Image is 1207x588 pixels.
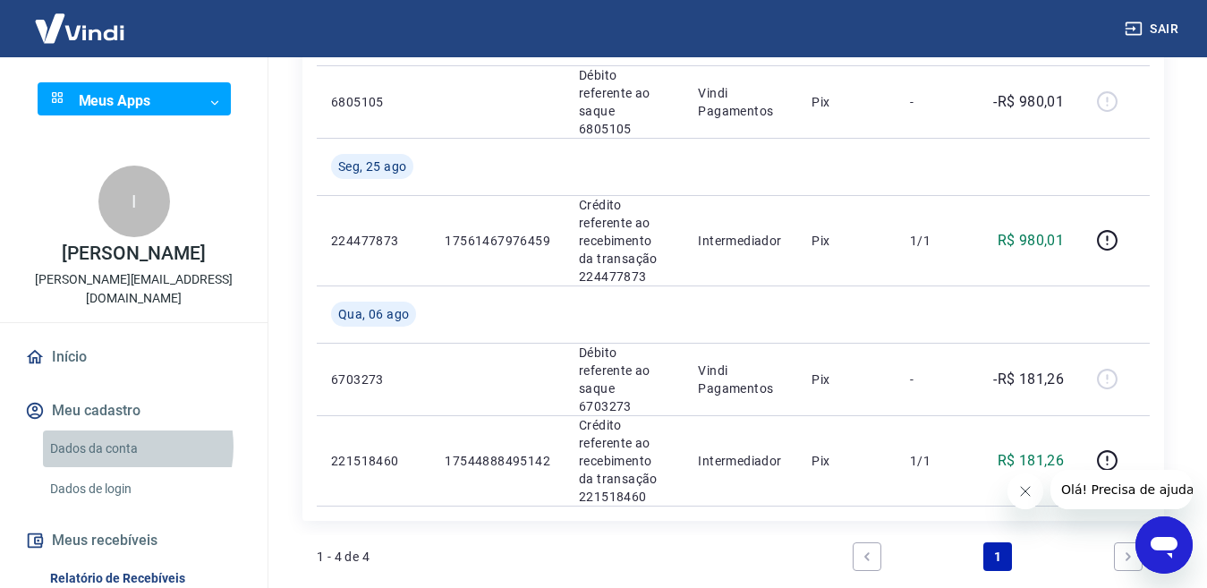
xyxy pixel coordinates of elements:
a: Next page [1114,542,1143,571]
p: Débito referente ao saque 6805105 [579,66,669,138]
button: Sair [1121,13,1186,46]
p: 1/1 [910,452,963,470]
p: 224477873 [331,232,416,250]
p: [PERSON_NAME] [62,244,205,263]
p: R$ 181,26 [998,450,1065,472]
p: Intermediador [698,452,783,470]
p: R$ 980,01 [998,230,1065,251]
button: Meus recebíveis [21,521,246,560]
button: Meu cadastro [21,391,246,430]
p: Crédito referente ao recebimento da transação 221518460 [579,416,669,506]
p: Pix [812,371,881,388]
p: 1 - 4 de 4 [317,548,370,566]
img: Vindi [21,1,138,55]
p: Pix [812,93,881,111]
p: Pix [812,452,881,470]
span: Seg, 25 ago [338,158,406,175]
p: - [910,371,963,388]
p: - [910,93,963,111]
p: Intermediador [698,232,783,250]
p: 221518460 [331,452,416,470]
p: Crédito referente ao recebimento da transação 224477873 [579,196,669,285]
p: Vindi Pagamentos [698,362,783,397]
p: 1/1 [910,232,963,250]
p: 17561467976459 [445,232,550,250]
a: Dados de login [43,471,246,507]
a: Início [21,337,246,377]
p: -R$ 181,26 [993,369,1064,390]
p: Pix [812,232,881,250]
p: 6703273 [331,371,416,388]
div: I [98,166,170,237]
a: Previous page [853,542,881,571]
p: -R$ 980,01 [993,91,1064,113]
p: [PERSON_NAME][EMAIL_ADDRESS][DOMAIN_NAME] [14,270,253,308]
span: Olá! Precisa de ajuda? [11,13,150,27]
p: Vindi Pagamentos [698,84,783,120]
a: Page 1 is your current page [983,542,1012,571]
ul: Pagination [846,535,1150,578]
a: Dados da conta [43,430,246,467]
p: 6805105 [331,93,416,111]
p: 17544888495142 [445,452,550,470]
p: Débito referente ao saque 6703273 [579,344,669,415]
iframe: Botão para abrir a janela de mensagens [1135,516,1193,574]
iframe: Fechar mensagem [1007,473,1043,509]
iframe: Mensagem da empresa [1050,470,1193,509]
span: Qua, 06 ago [338,305,409,323]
